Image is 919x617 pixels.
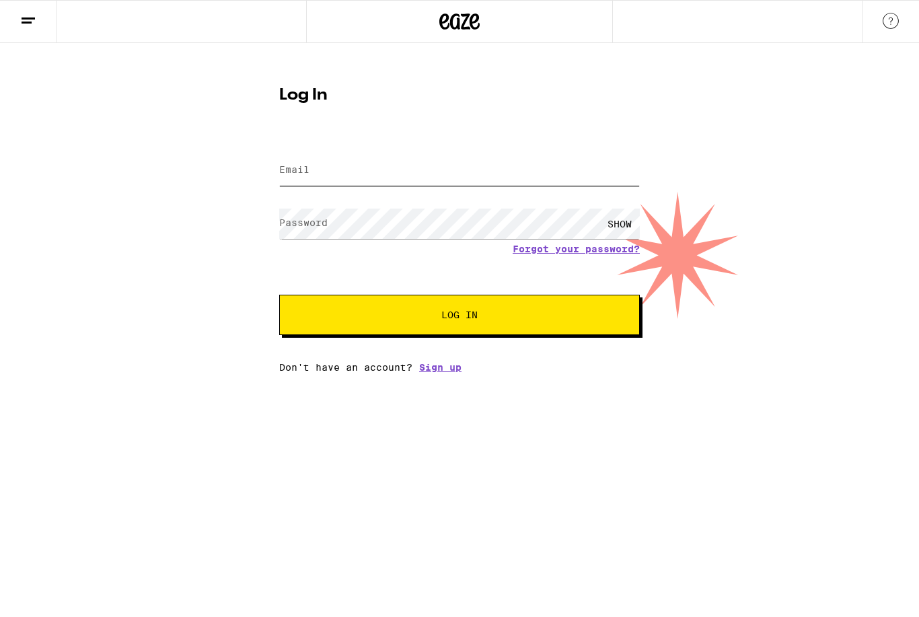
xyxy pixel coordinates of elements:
[8,9,97,20] span: Hi. Need any help?
[279,164,309,175] label: Email
[279,87,640,104] h1: Log In
[441,310,478,320] span: Log In
[599,209,640,239] div: SHOW
[513,244,640,254] a: Forgot your password?
[279,362,640,373] div: Don't have an account?
[419,362,462,373] a: Sign up
[279,155,640,186] input: Email
[279,217,328,228] label: Password
[279,295,640,335] button: Log In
